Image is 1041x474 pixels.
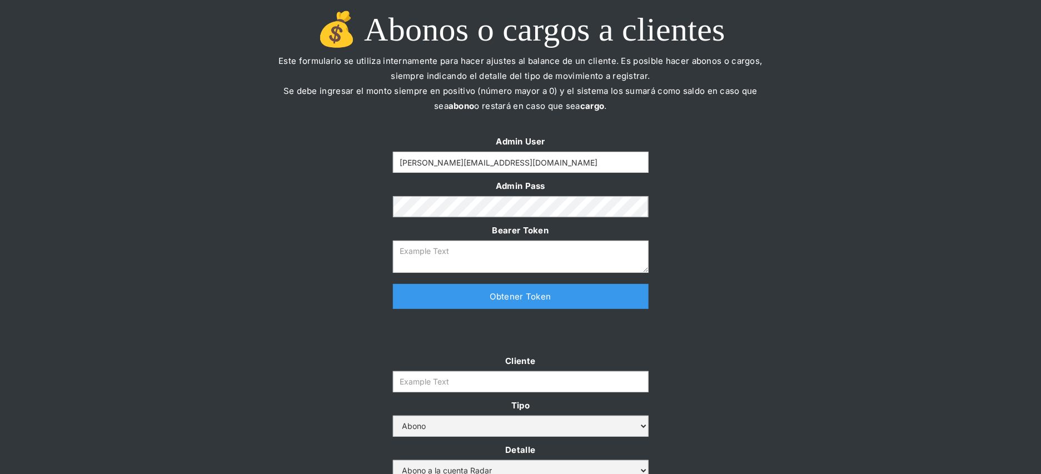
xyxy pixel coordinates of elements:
[393,152,649,173] input: Example Text
[393,134,649,273] form: Form
[393,178,649,193] label: Admin Pass
[271,11,771,48] h1: 💰 Abonos o cargos a clientes
[449,101,475,111] strong: abono
[393,398,649,413] label: Tipo
[393,284,649,309] a: Obtener Token
[393,134,649,149] label: Admin User
[393,353,649,368] label: Cliente
[393,223,649,238] label: Bearer Token
[393,371,649,392] input: Example Text
[393,442,649,457] label: Detalle
[580,101,605,111] strong: cargo
[271,53,771,128] p: Este formulario se utiliza internamente para hacer ajustes al balance de un cliente. Es posible h...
